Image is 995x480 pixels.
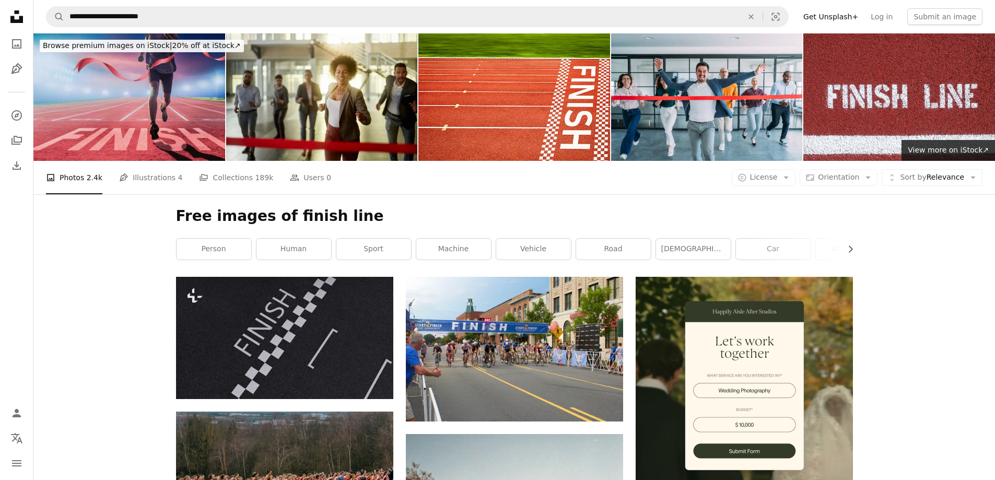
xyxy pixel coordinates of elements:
a: Collections [6,130,27,151]
a: road [576,239,651,260]
button: Menu [6,453,27,474]
span: 0 [326,172,331,183]
a: people walking on street during daytime [406,344,623,354]
span: Browse premium images on iStock | [43,41,172,50]
img: Happy black businesswoman running during office race with her colleagues. [226,33,418,161]
span: 189k [255,172,273,183]
div: 20% off at iStock ↗ [40,40,244,52]
a: person [177,239,251,260]
img: Forward to finish line on red running track. [418,33,610,161]
a: View more on iStock↗ [902,140,995,161]
img: Joyful entrepreneurs having fun on a sports race in the office. [611,33,803,161]
a: Explore [6,105,27,126]
button: Language [6,428,27,449]
form: Find visuals sitewide [46,6,789,27]
a: Log in [864,8,899,25]
img: a close up of a street sign with a checkered design [176,277,393,399]
a: Get Unsplash+ [797,8,864,25]
a: vehicle [496,239,571,260]
button: Search Unsplash [46,7,64,27]
a: Illustrations [6,58,27,79]
img: Runners running towards the finish line. [33,33,225,161]
a: car [736,239,811,260]
button: Submit an image [907,8,982,25]
span: 4 [178,172,183,183]
button: Orientation [800,169,877,186]
button: Sort byRelevance [882,169,982,186]
a: Download History [6,155,27,176]
a: human [256,239,331,260]
span: Sort by [900,173,926,181]
img: White sprayed on text over a white line on a red background [803,33,995,161]
a: a close up of a street sign with a checkered design [176,333,393,343]
button: License [732,169,796,186]
button: scroll list to the right [841,239,853,260]
button: Clear [740,7,763,27]
a: automobile [816,239,891,260]
a: machine [416,239,491,260]
a: Users 0 [290,161,331,194]
img: people walking on street during daytime [406,277,623,422]
a: Browse premium images on iStock|20% off at iStock↗ [33,33,250,58]
a: sport [336,239,411,260]
button: Visual search [763,7,788,27]
a: Log in / Sign up [6,403,27,424]
span: Relevance [900,172,964,183]
a: [DEMOGRAPHIC_DATA] [656,239,731,260]
a: Photos [6,33,27,54]
h1: Free images of finish line [176,207,853,226]
a: Home — Unsplash [6,6,27,29]
span: Orientation [818,173,859,181]
a: Collections 189k [199,161,273,194]
span: License [750,173,778,181]
span: View more on iStock ↗ [908,146,989,154]
a: Illustrations 4 [119,161,182,194]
